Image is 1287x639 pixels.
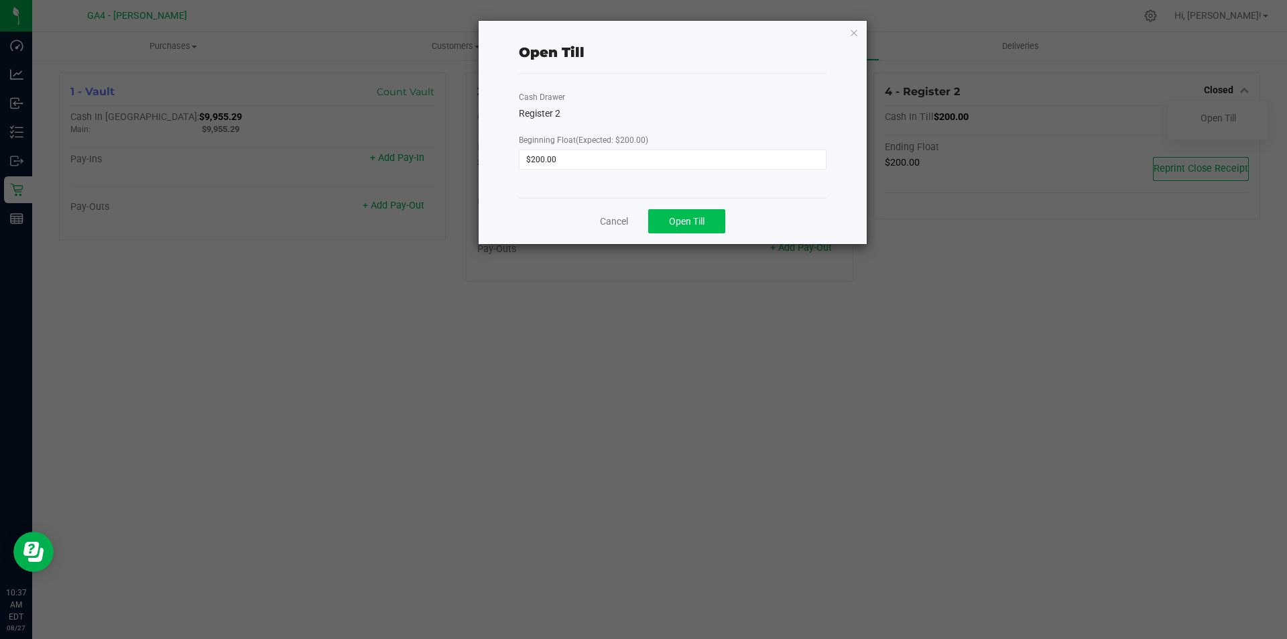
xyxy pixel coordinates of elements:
[576,135,648,145] span: (Expected: $200.00)
[600,215,628,229] a: Cancel
[13,532,54,572] iframe: Resource center
[519,42,585,62] div: Open Till
[669,216,704,227] span: Open Till
[519,107,826,121] div: Register 2
[519,135,648,145] span: Beginning Float
[648,209,725,233] button: Open Till
[519,91,565,103] label: Cash Drawer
